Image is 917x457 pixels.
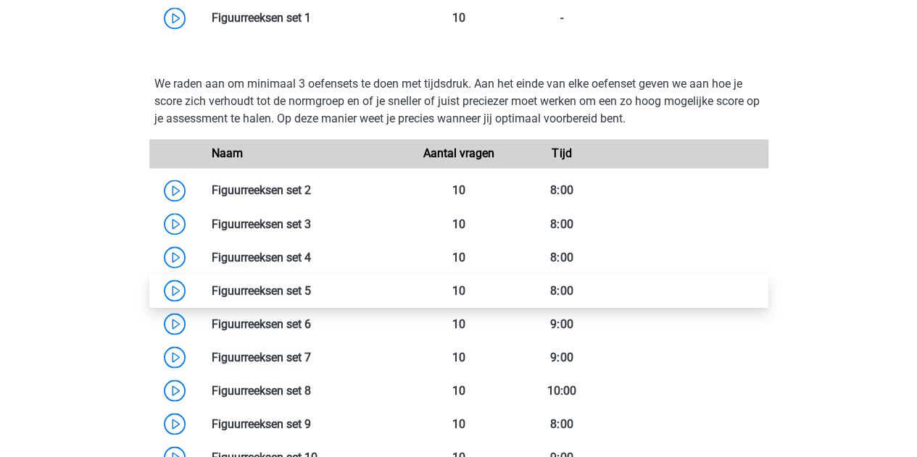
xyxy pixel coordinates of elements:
div: Figuurreeksen set 3 [201,215,407,232]
div: Figuurreeksen set 4 [201,248,407,266]
div: Figuurreeksen set 8 [201,382,407,399]
div: Figuurreeksen set 7 [201,348,407,366]
p: We raden aan om minimaal 3 oefensets te doen met tijdsdruk. Aan het einde van elke oefenset geven... [154,75,763,127]
div: Figuurreeksen set 5 [201,282,407,299]
div: Figuurreeksen set 1 [201,9,407,27]
div: Figuurreeksen set 2 [201,182,407,199]
div: Naam [201,145,407,162]
div: Aantal vragen [407,145,510,162]
div: Figuurreeksen set 9 [201,415,407,432]
div: Figuurreeksen set 6 [201,315,407,332]
div: Tijd [510,145,613,162]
